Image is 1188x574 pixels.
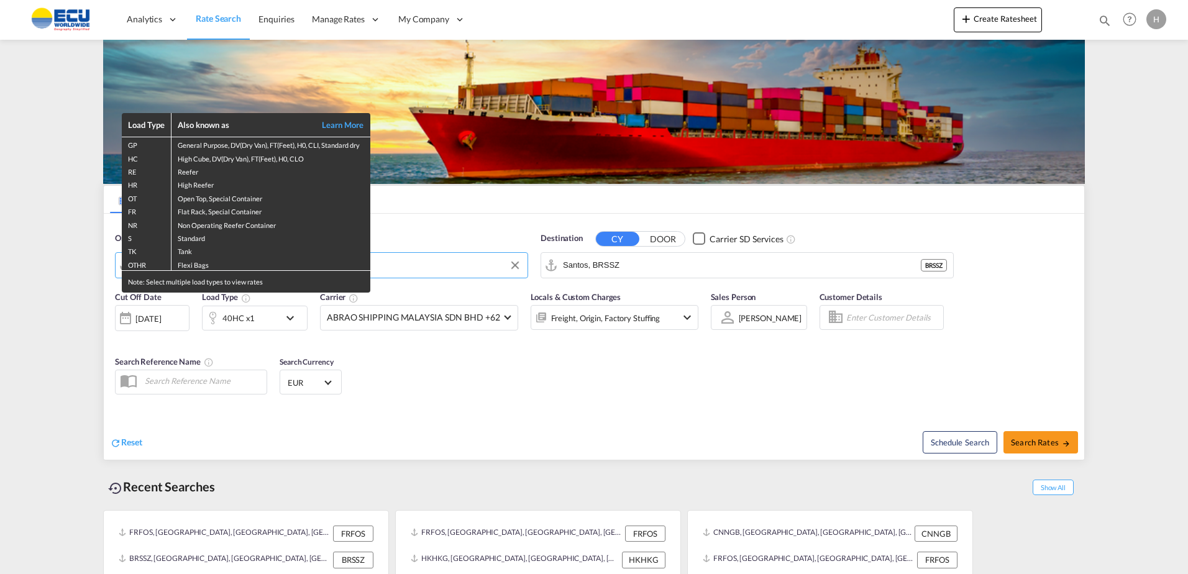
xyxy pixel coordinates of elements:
[171,137,370,151] td: General Purpose, DV(Dry Van), FT(Feet), H0, CLI, Standard dry
[171,151,370,164] td: High Cube, DV(Dry Van), FT(Feet), H0, CLO
[308,119,364,130] a: Learn More
[122,230,171,244] td: S
[122,217,171,230] td: NR
[122,113,171,137] th: Load Type
[171,204,370,217] td: Flat Rack, Special Container
[122,244,171,257] td: TK
[122,257,171,271] td: OTHR
[171,191,370,204] td: Open Top, Special Container
[122,271,370,293] div: Note: Select multiple load types to view rates
[122,191,171,204] td: OT
[171,217,370,230] td: Non Operating Reefer Container
[171,230,370,244] td: Standard
[171,244,370,257] td: Tank
[122,177,171,190] td: HR
[171,164,370,177] td: Reefer
[171,177,370,190] td: High Reefer
[122,137,171,151] td: GP
[171,257,370,271] td: Flexi Bags
[122,204,171,217] td: FR
[178,119,308,130] div: Also known as
[122,151,171,164] td: HC
[122,164,171,177] td: RE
